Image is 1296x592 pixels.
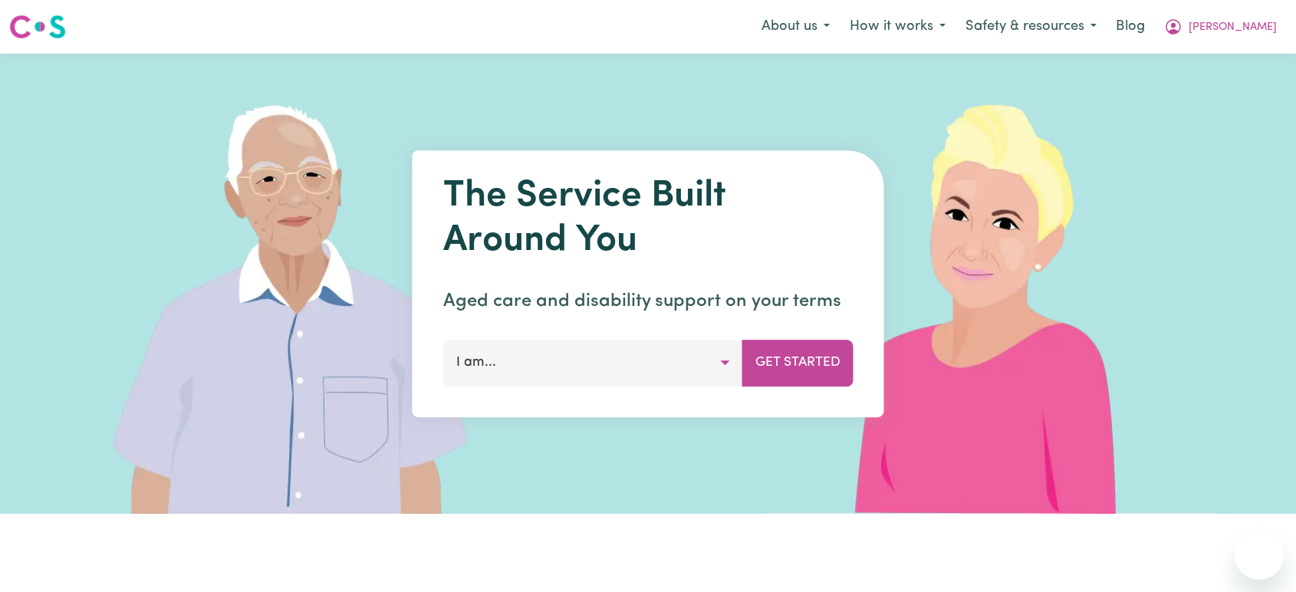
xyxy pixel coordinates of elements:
[9,13,66,41] img: Careseekers logo
[1107,10,1154,44] a: Blog
[443,288,854,315] p: Aged care and disability support on your terms
[752,11,840,43] button: About us
[1154,11,1287,43] button: My Account
[443,340,743,386] button: I am...
[9,9,66,44] a: Careseekers logo
[742,340,854,386] button: Get Started
[956,11,1107,43] button: Safety & resources
[1235,531,1284,580] iframe: Button to launch messaging window
[840,11,956,43] button: How it works
[443,175,854,263] h1: The Service Built Around You
[1189,19,1277,36] span: [PERSON_NAME]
